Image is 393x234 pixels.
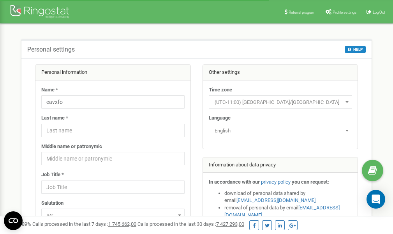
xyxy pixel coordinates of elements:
[41,86,58,94] label: Name *
[209,86,232,94] label: Time zone
[224,204,352,219] li: removal of personal data by email ,
[367,190,385,209] div: Open Intercom Messenger
[44,210,182,221] span: Mr.
[203,65,358,80] div: Other settings
[137,221,244,227] span: Calls processed in the last 30 days :
[211,97,349,108] span: (UTC-11:00) Pacific/Midway
[236,197,315,203] a: [EMAIL_ADDRESS][DOMAIN_NAME]
[216,221,244,227] u: 7 427 293,00
[333,10,356,14] span: Profile settings
[209,179,260,185] strong: In accordance with our
[41,209,185,222] span: Mr.
[289,10,315,14] span: Referral program
[35,65,190,80] div: Personal information
[203,157,358,173] div: Information about data privacy
[41,200,63,207] label: Salutation
[345,46,366,53] button: HELP
[373,10,385,14] span: Log Out
[41,152,185,165] input: Middle name or patronymic
[108,221,136,227] u: 1 745 662,00
[209,124,352,137] span: English
[224,190,352,204] li: download of personal data shared by email ,
[4,211,23,230] button: Open CMP widget
[41,95,185,109] input: Name
[41,171,64,179] label: Job Title *
[41,180,185,194] input: Job Title
[32,221,136,227] span: Calls processed in the last 7 days :
[211,125,349,136] span: English
[27,46,75,53] h5: Personal settings
[41,124,185,137] input: Last name
[41,143,102,150] label: Middle name or patronymic
[261,179,291,185] a: privacy policy
[209,95,352,109] span: (UTC-11:00) Pacific/Midway
[209,114,231,122] label: Language
[41,114,68,122] label: Last name *
[292,179,329,185] strong: you can request:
